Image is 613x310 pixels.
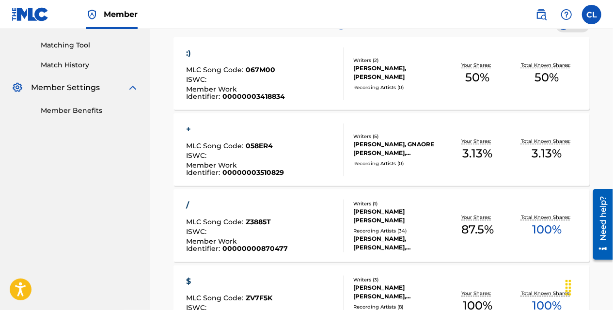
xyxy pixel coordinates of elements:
[532,145,562,162] span: 3.13 %
[173,189,590,262] a: /MLC Song Code:Z3885TISWC:Member Work Identifier:00000000870477Writers (1)[PERSON_NAME] [PERSON_N...
[246,217,271,226] span: Z3885T
[353,160,443,167] div: Recording Artists ( 0 )
[186,151,209,160] span: ISWC :
[462,214,494,221] p: Your Shares:
[532,5,551,24] a: Public Search
[86,9,98,20] img: Top Rightsholder
[353,283,443,301] div: [PERSON_NAME] [PERSON_NAME], [PERSON_NAME]
[535,9,547,20] img: search
[246,294,272,302] span: ZV7F5K
[246,65,275,74] span: 067M00
[353,84,443,91] div: Recording Artists ( 0 )
[186,217,246,226] span: MLC Song Code :
[463,145,493,162] span: 3.13 %
[186,124,336,135] div: +
[582,5,601,24] div: User Menu
[186,294,246,302] span: MLC Song Code :
[186,161,237,177] span: Member Work Identifier :
[586,186,613,263] iframe: Resource Center
[565,263,613,310] iframe: Chat Widget
[534,69,559,86] span: 50 %
[466,69,490,86] span: 50 %
[462,138,494,145] p: Your Shares:
[521,62,573,69] p: Total Known Shares:
[353,234,443,252] div: [PERSON_NAME], [PERSON_NAME], [PERSON_NAME], [PERSON_NAME], [PERSON_NAME]
[41,40,139,50] a: Matching Tool
[353,276,443,283] div: Writers ( 3 )
[186,141,246,150] span: MLC Song Code :
[104,9,138,20] span: Member
[353,207,443,225] div: [PERSON_NAME] [PERSON_NAME]
[353,140,443,157] div: [PERSON_NAME], GNAORE [PERSON_NAME], [PERSON_NAME], [PERSON_NAME], [PERSON_NAME]
[353,57,443,64] div: Writers ( 2 )
[186,85,237,101] span: Member Work Identifier :
[353,200,443,207] div: Writers ( 1 )
[31,82,100,93] span: Member Settings
[222,168,284,177] span: 00000003510829
[12,82,23,93] img: Member Settings
[186,227,209,236] span: ISWC :
[353,133,443,140] div: Writers ( 5 )
[222,244,288,253] span: 00000000870477
[173,37,590,110] a: :)MLC Song Code:067M00ISWC:Member Work Identifier:00000003418834Writers (2)[PERSON_NAME], [PERSON...
[561,273,576,302] div: Drag
[127,82,139,93] img: expand
[12,7,49,21] img: MLC Logo
[41,60,139,70] a: Match History
[186,200,336,211] div: /
[532,221,562,238] span: 100 %
[173,113,590,186] a: +MLC Song Code:058ER4ISWC:Member Work Identifier:00000003510829Writers (5)[PERSON_NAME], GNAORE [...
[246,141,273,150] span: 058ER4
[353,64,443,81] div: [PERSON_NAME], [PERSON_NAME]
[186,276,336,287] div: $
[557,5,576,24] div: Help
[462,62,494,69] p: Your Shares:
[353,227,443,234] div: Recording Artists ( 34 )
[186,75,209,84] span: ISWC :
[521,290,573,297] p: Total Known Shares:
[41,106,139,116] a: Member Benefits
[337,21,346,30] span: ?
[222,92,285,101] span: 00000003418834
[186,65,246,74] span: MLC Song Code :
[461,221,494,238] span: 87.5 %
[186,47,336,59] div: :)
[462,290,494,297] p: Your Shares:
[561,9,572,20] img: help
[186,237,237,253] span: Member Work Identifier :
[521,214,573,221] p: Total Known Shares:
[521,138,573,145] p: Total Known Shares:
